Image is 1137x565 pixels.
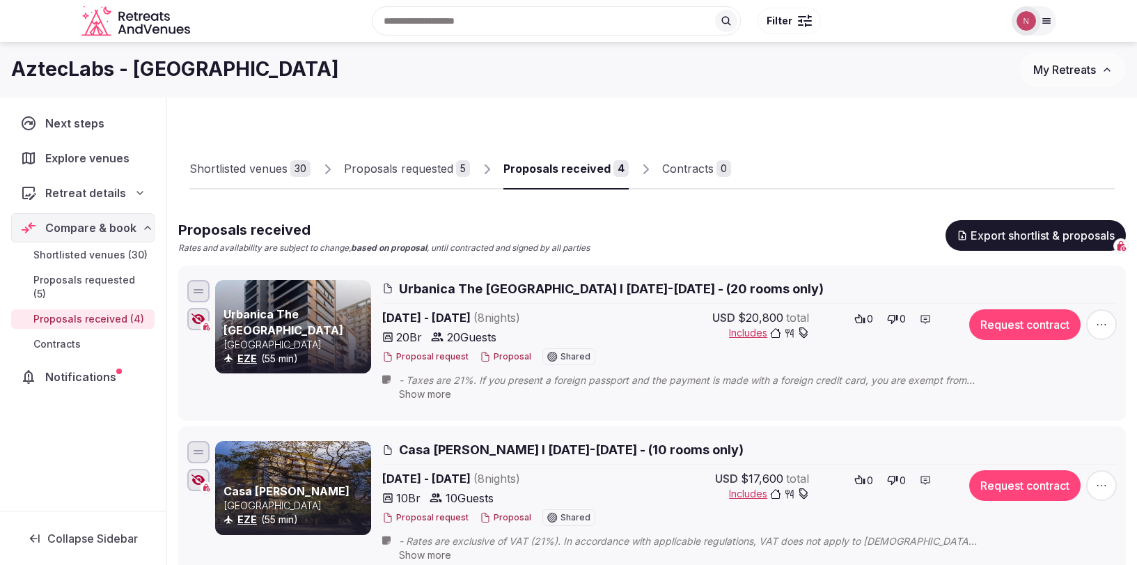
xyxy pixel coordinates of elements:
div: 30 [290,160,311,177]
button: Includes [729,326,809,340]
button: Request contract [969,309,1081,340]
div: 0 [716,160,731,177]
span: Shared [560,353,590,361]
a: Next steps [11,109,155,138]
span: Notifications [45,369,122,385]
a: Visit the homepage [81,6,193,37]
span: 0 [900,312,906,326]
p: Rates and availability are subject to change, , until contracted and signed by all parties [178,242,590,254]
span: Proposals requested (5) [33,273,149,301]
button: 0 [883,309,910,329]
a: Notifications [11,362,155,392]
a: Casa [PERSON_NAME] [224,484,350,498]
span: [DATE] - [DATE] [382,470,627,487]
div: (55 min) [224,513,368,527]
a: Shortlisted venues30 [189,149,311,189]
div: 5 [456,160,470,177]
button: EZE [237,513,257,527]
h1: AztecLabs - [GEOGRAPHIC_DATA] [11,56,339,83]
span: Collapse Sidebar [47,532,138,545]
span: My Retreats [1033,63,1096,77]
span: 0 [867,474,873,488]
span: Shared [560,513,590,522]
div: Proposals received [503,160,611,177]
span: Urbanica The [GEOGRAPHIC_DATA] I [DATE]-[DATE] - (20 rooms only) [399,280,824,297]
button: Includes [729,487,809,501]
span: $17,600 [741,470,783,487]
span: Casa [PERSON_NAME] I [DATE]-[DATE] - (10 rooms only) [399,441,744,458]
div: (55 min) [224,352,368,366]
div: Proposals requested [344,160,453,177]
span: Show more [399,388,451,400]
span: total [786,470,809,487]
a: Urbanica The [GEOGRAPHIC_DATA] [224,307,343,336]
a: Proposals received4 [503,149,629,189]
button: Proposal [480,512,531,524]
span: Proposals received (4) [33,312,144,326]
button: Proposal [480,351,531,363]
button: EZE [237,352,257,366]
button: Proposal request [382,512,469,524]
span: ( 8 night s ) [473,472,520,486]
p: [GEOGRAPHIC_DATA] [224,338,368,352]
div: Shortlisted venues [189,160,288,177]
button: Collapse Sidebar [11,523,155,554]
span: USD [715,470,738,487]
a: Proposals received (4) [11,309,155,329]
span: Next steps [45,115,110,132]
div: 4 [613,160,629,177]
span: 0 [900,474,906,488]
span: Explore venues [45,150,135,167]
h2: Proposals received [178,220,590,240]
button: Request contract [969,470,1081,501]
button: My Retreats [1020,52,1126,87]
span: Contracts [33,337,81,351]
a: EZE [237,353,257,364]
span: 10 Guests [446,490,494,506]
button: Proposal request [382,351,469,363]
a: Contracts [11,334,155,354]
span: Filter [767,14,792,28]
strong: based on proposal [351,242,427,253]
span: USD [712,309,735,326]
a: Contracts0 [662,149,731,189]
a: Proposals requested5 [344,149,470,189]
span: 0 [867,312,873,326]
button: 0 [883,470,910,490]
span: 20 Guests [447,329,496,346]
button: 0 [850,470,877,490]
span: - Rates are exclusive of VAT (21%). In accordance with applicable regulations, VAT does not apply... [399,534,1006,548]
span: - Taxes are 21%. If you present a foreign passport and the payment is made with a foreign credit ... [399,373,1006,387]
button: Export shortlist & proposals [946,220,1126,251]
svg: Retreats and Venues company logo [81,6,193,37]
img: Nathalia Bilotti [1017,11,1036,31]
span: Shortlisted venues (30) [33,248,148,262]
span: ( 8 night s ) [473,311,520,325]
a: EZE [237,513,257,525]
a: Proposals requested (5) [11,270,155,304]
span: total [786,309,809,326]
span: $20,800 [738,309,783,326]
span: Show more [399,549,451,561]
button: Filter [758,8,821,34]
a: Explore venues [11,144,155,173]
span: [DATE] - [DATE] [382,309,627,326]
button: 0 [850,309,877,329]
span: 20 Br [396,329,422,346]
p: [GEOGRAPHIC_DATA] [224,499,368,513]
span: Retreat details [45,185,126,201]
span: 10 Br [396,490,421,506]
div: Contracts [662,160,714,177]
span: Compare & book [45,219,136,236]
a: Shortlisted venues (30) [11,245,155,265]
